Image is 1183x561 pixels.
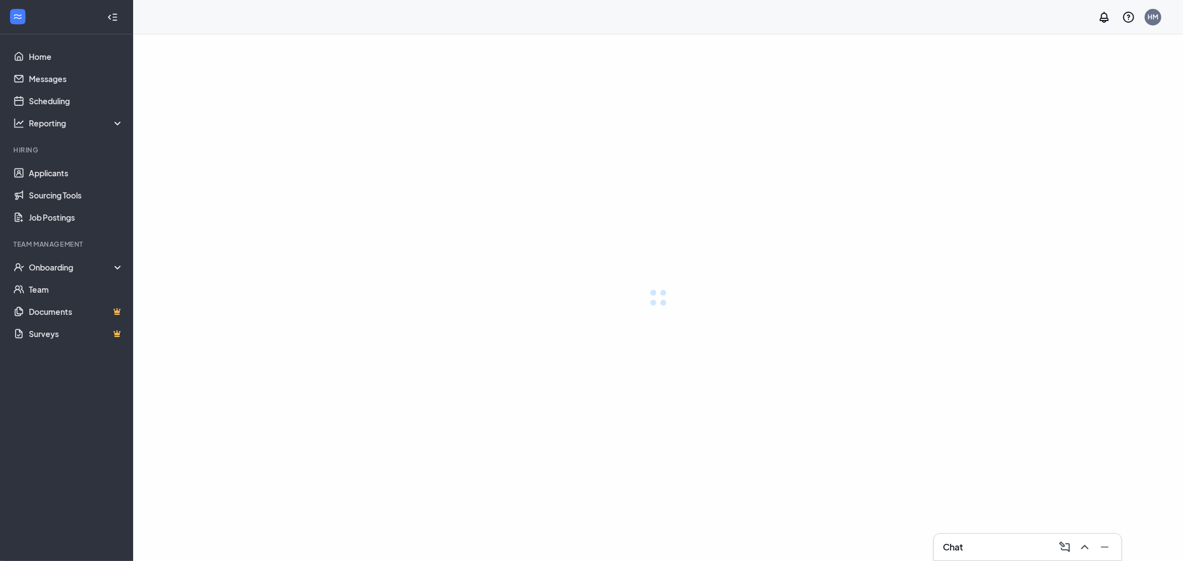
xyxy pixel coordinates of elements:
[13,262,24,273] svg: UserCheck
[1055,538,1073,556] button: ComposeMessage
[29,184,124,206] a: Sourcing Tools
[29,323,124,345] a: SurveysCrown
[12,11,23,22] svg: WorkstreamLogo
[13,239,121,249] div: Team Management
[29,68,124,90] a: Messages
[1058,540,1072,554] svg: ComposeMessage
[29,118,124,129] div: Reporting
[29,90,124,112] a: Scheduling
[13,145,121,155] div: Hiring
[1095,538,1113,556] button: Minimize
[29,45,124,68] a: Home
[29,300,124,323] a: DocumentsCrown
[107,12,118,23] svg: Collapse
[1122,11,1135,24] svg: QuestionInfo
[1078,540,1091,554] svg: ChevronUp
[1098,540,1111,554] svg: Minimize
[943,541,963,553] h3: Chat
[1075,538,1093,556] button: ChevronUp
[29,162,124,184] a: Applicants
[29,278,124,300] a: Team
[1148,12,1159,22] div: HM
[29,206,124,228] a: Job Postings
[1098,11,1111,24] svg: Notifications
[13,118,24,129] svg: Analysis
[29,262,124,273] div: Onboarding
